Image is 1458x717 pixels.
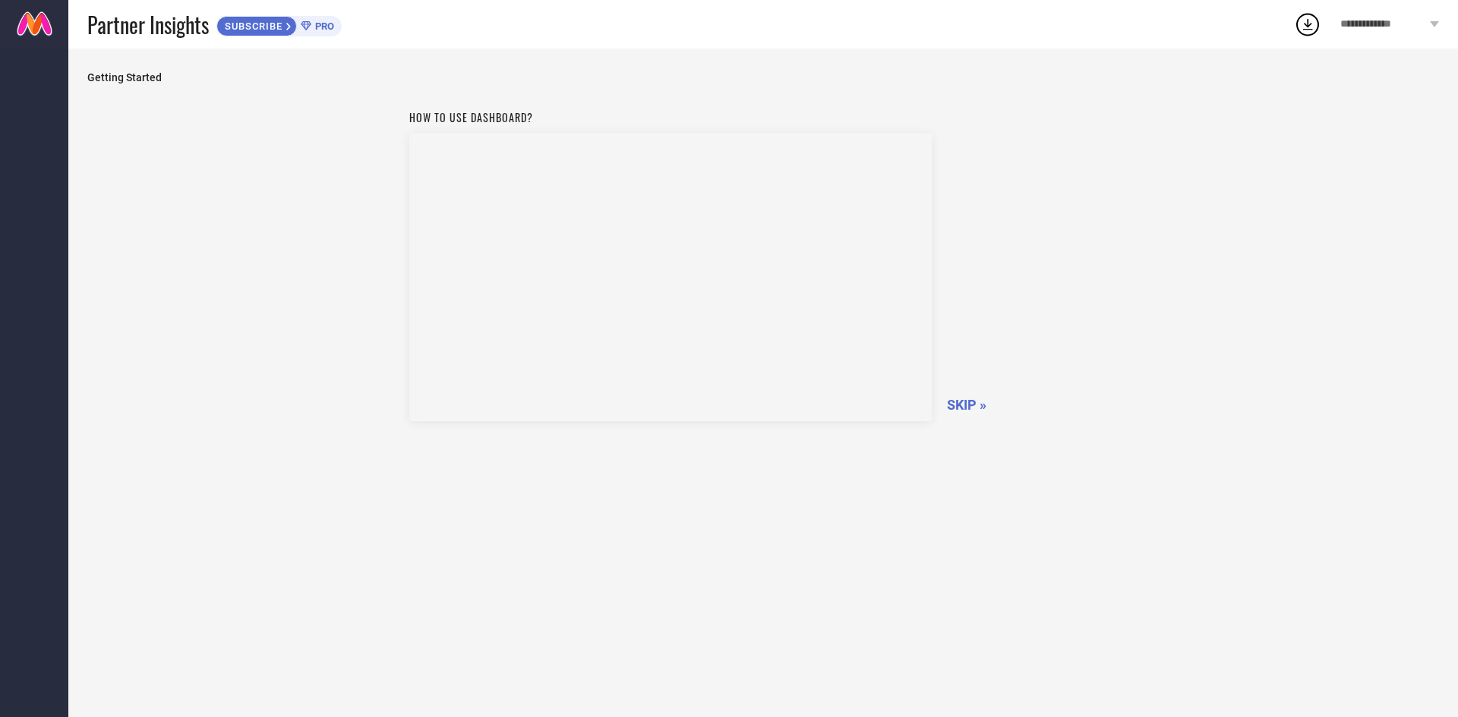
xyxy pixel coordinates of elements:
a: SUBSCRIBEPRO [216,12,342,36]
span: PRO [311,20,334,32]
span: Getting Started [87,71,1439,83]
iframe: Workspace Section [409,133,932,421]
span: Partner Insights [87,9,209,40]
span: SKIP » [947,397,986,413]
h1: How to use dashboard? [409,109,932,125]
span: SUBSCRIBE [217,20,286,32]
div: Open download list [1294,11,1321,38]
